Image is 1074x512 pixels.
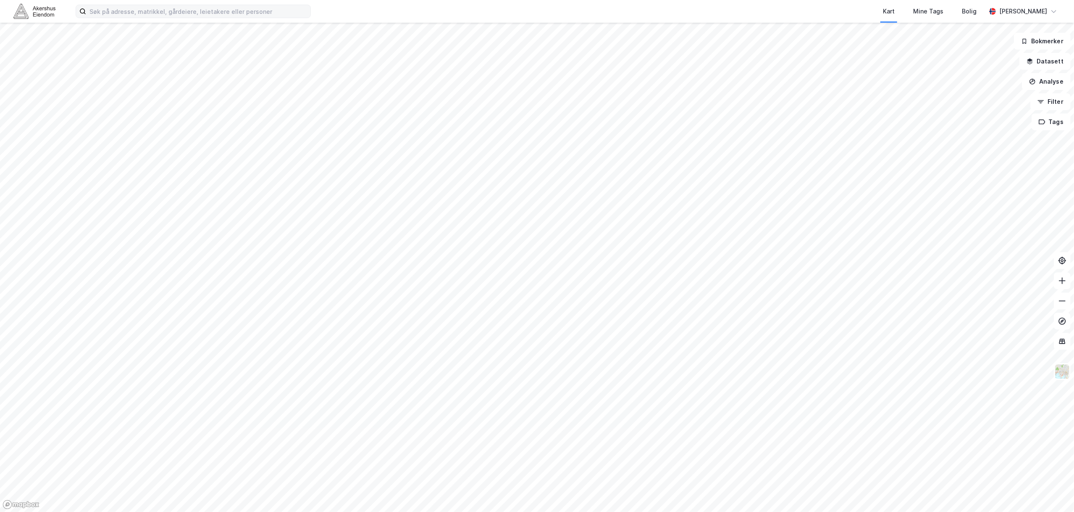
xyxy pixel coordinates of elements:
[883,6,895,16] div: Kart
[999,6,1047,16] div: [PERSON_NAME]
[1032,472,1074,512] div: Kontrollprogram for chat
[962,6,977,16] div: Bolig
[86,5,310,18] input: Søk på adresse, matrikkel, gårdeiere, leietakere eller personer
[913,6,943,16] div: Mine Tags
[1032,472,1074,512] iframe: Chat Widget
[13,4,55,18] img: akershus-eiendom-logo.9091f326c980b4bce74ccdd9f866810c.svg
